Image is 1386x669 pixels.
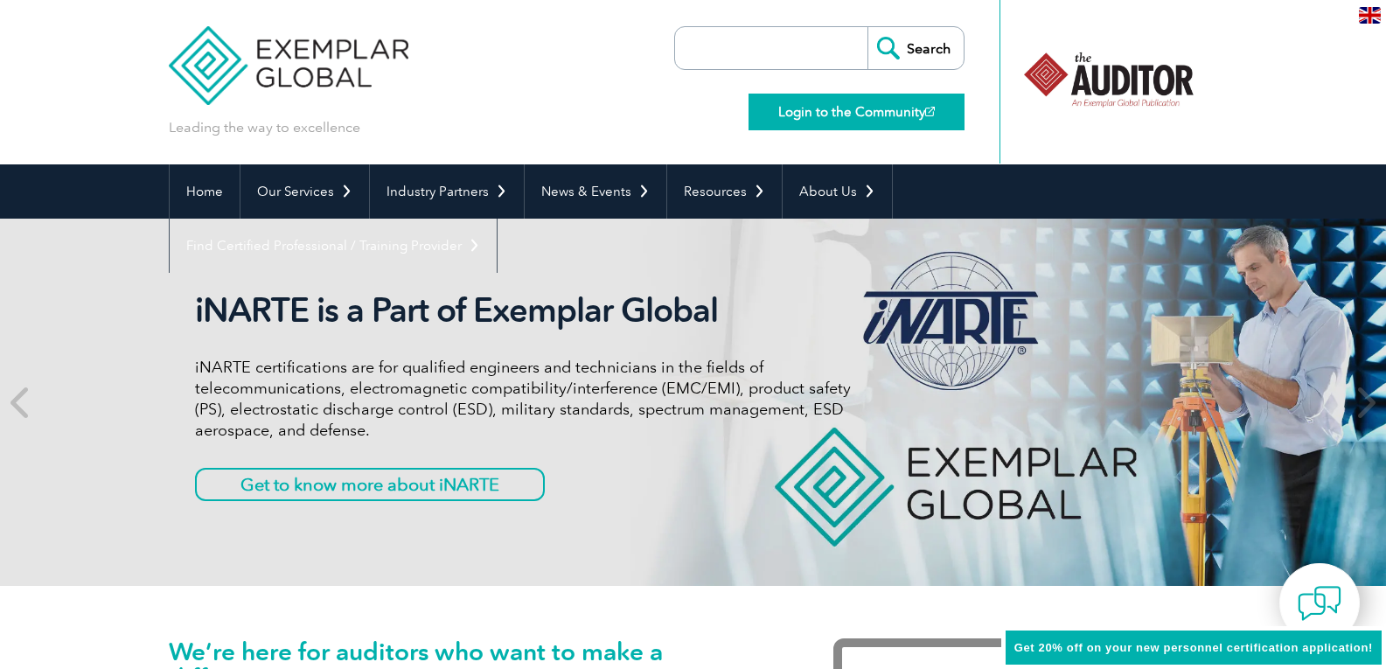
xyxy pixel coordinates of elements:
img: open_square.png [925,107,935,116]
img: en [1359,7,1381,24]
a: Home [170,164,240,219]
img: contact-chat.png [1298,582,1341,625]
a: Resources [667,164,782,219]
a: Login to the Community [749,94,965,130]
input: Search [867,27,964,69]
p: Leading the way to excellence [169,118,360,137]
p: iNARTE certifications are for qualified engineers and technicians in the fields of telecommunicat... [195,357,851,441]
span: Get 20% off on your new personnel certification application! [1014,641,1373,654]
a: Get to know more about iNARTE [195,468,545,501]
a: News & Events [525,164,666,219]
a: Industry Partners [370,164,524,219]
a: Our Services [240,164,369,219]
a: Find Certified Professional / Training Provider [170,219,497,273]
a: About Us [783,164,892,219]
h2: iNARTE is a Part of Exemplar Global [195,290,851,331]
